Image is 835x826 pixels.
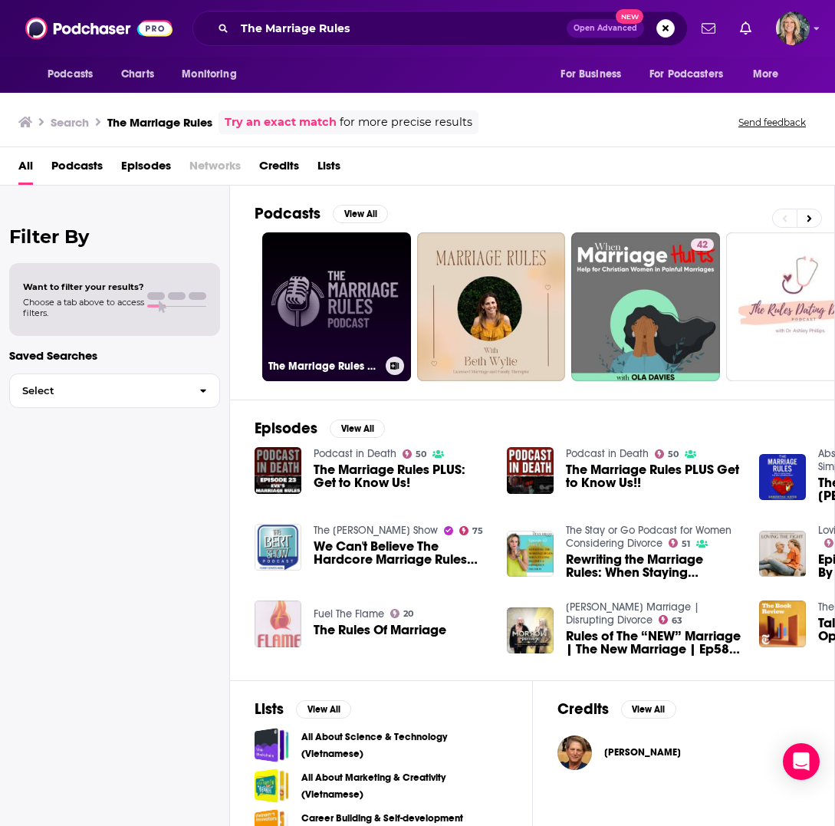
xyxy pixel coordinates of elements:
[37,60,113,89] button: open menu
[550,60,640,89] button: open menu
[268,360,380,373] h3: The Marriage Rules Podcast
[314,540,488,566] span: We Can't Believe The Hardcore Marriage Rules This Couple Has
[759,531,806,578] img: Episode 17 | Are You Playing By the Right Marriage Rules?
[695,15,722,41] a: Show notifications dropdown
[668,451,679,458] span: 50
[121,153,171,185] a: Episodes
[314,447,396,460] a: Podcast in Death
[571,232,720,381] a: 42
[255,419,385,438] a: EpisodesView All
[314,463,488,489] span: The Marriage Rules PLUS: Get to Know Us!
[317,153,340,185] a: Lists
[296,700,351,719] button: View All
[659,615,683,624] a: 63
[416,451,426,458] span: 50
[255,699,284,719] h2: Lists
[314,624,446,637] a: The Rules Of Marriage
[255,699,351,719] a: ListsView All
[672,617,682,624] span: 63
[604,746,681,759] a: Terry Real
[182,64,236,85] span: Monitoring
[189,153,241,185] span: Networks
[649,64,723,85] span: For Podcasters
[507,447,554,494] img: The Marriage Rules PLUS Get to Know Us!!
[783,743,820,780] div: Open Intercom Messenger
[333,205,388,223] button: View All
[776,12,810,45] span: Logged in as lisa.beech
[734,116,810,129] button: Send feedback
[567,19,644,38] button: Open AdvancedNew
[9,374,220,408] button: Select
[616,9,643,24] span: New
[330,420,385,438] button: View All
[111,60,163,89] a: Charts
[734,15,758,41] a: Show notifications dropdown
[566,463,741,489] span: The Marriage Rules PLUS Get to Know Us!!
[255,601,301,647] img: The Rules Of Marriage
[669,538,691,548] a: 51
[301,769,508,803] a: All About Marketing & Creativity (Vietnamese)
[48,64,93,85] span: Podcasts
[301,729,508,762] a: All About Science & Technology (Vietnamese)
[621,700,676,719] button: View All
[459,526,484,535] a: 75
[51,115,89,130] h3: Search
[566,630,741,656] span: Rules of The “NEW” Marriage | The New Marriage | Ep58 | [PERSON_NAME] Marriage Podcast
[561,64,621,85] span: For Business
[776,12,810,45] button: Show profile menu
[403,610,413,617] span: 20
[742,60,798,89] button: open menu
[23,281,144,292] span: Want to filter your results?
[566,601,699,627] a: Morrow Marriage | Disrupting Divorce
[557,699,609,719] h2: Credits
[255,419,317,438] h2: Episodes
[192,11,688,46] div: Search podcasts, credits, & more...
[255,728,289,762] a: All About Science & Technology (Vietnamese)
[639,60,745,89] button: open menu
[262,232,411,381] a: The Marriage Rules Podcast
[759,601,806,647] img: Talking the Joys and Rules of Open Marriage
[557,736,592,770] img: Terry Real
[566,447,649,460] a: Podcast in Death
[25,14,173,43] img: Podchaser - Follow, Share and Rate Podcasts
[255,204,321,223] h2: Podcasts
[314,524,438,537] a: The Bert Show
[340,114,472,131] span: for more precise results
[390,609,414,618] a: 20
[566,524,731,550] a: The Stay or Go Podcast for Women Considering Divorce
[255,768,289,803] a: All About Marketing & Creativity (Vietnamese)
[121,64,154,85] span: Charts
[759,454,806,501] img: The Marriage Rules by Samantha Hayes
[472,528,483,535] span: 75
[255,524,301,571] img: We Can't Believe The Hardcore Marriage Rules This Couple Has
[18,153,33,185] a: All
[235,16,567,41] input: Search podcasts, credits, & more...
[51,153,103,185] a: Podcasts
[566,553,741,579] a: Rewriting the Marriage Rules: When Staying Becomes a Conscious Decision: Part 1
[10,386,187,396] span: Select
[655,449,679,459] a: 50
[566,630,741,656] a: Rules of The “NEW” Marriage | The New Marriage | Ep58 | Morrow Marriage Podcast
[507,607,554,654] img: Rules of The “NEW” Marriage | The New Marriage | Ep58 | Morrow Marriage Podcast
[574,25,637,32] span: Open Advanced
[776,12,810,45] img: User Profile
[403,449,427,459] a: 50
[507,531,554,578] img: Rewriting the Marriage Rules: When Staying Becomes a Conscious Decision: Part 1
[259,153,299,185] span: Credits
[691,239,714,251] a: 42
